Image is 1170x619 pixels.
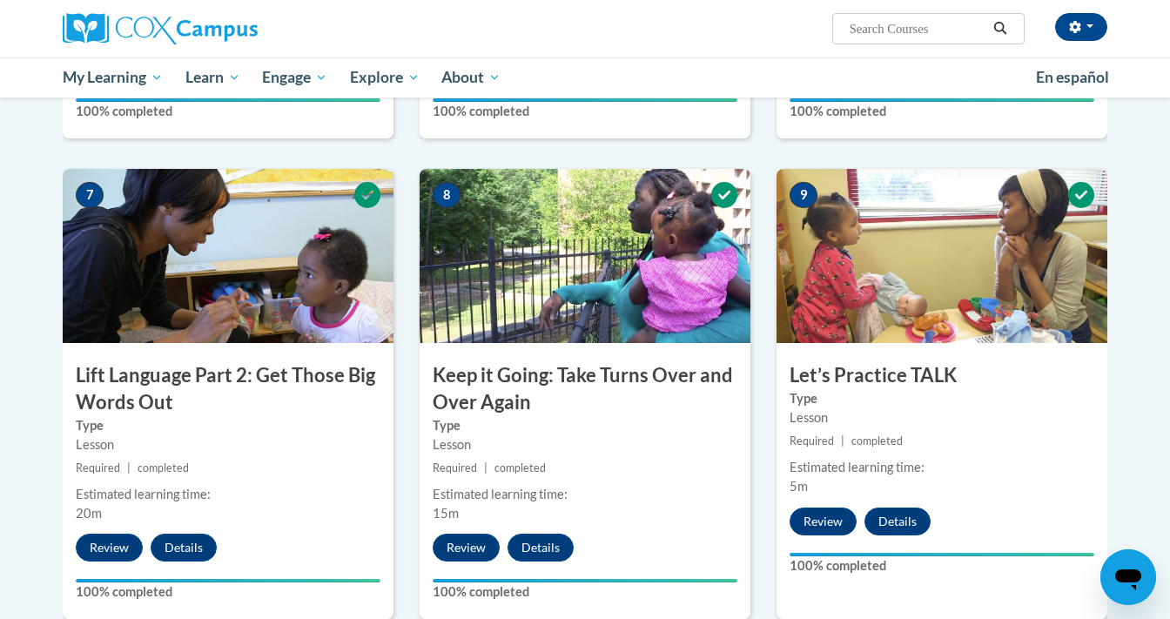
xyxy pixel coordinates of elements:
img: Cox Campus [63,13,258,44]
span: Engage [262,67,327,88]
span: About [441,67,501,88]
label: 100% completed [790,102,1094,121]
span: 9 [790,182,817,208]
a: About [431,57,513,98]
span: Required [790,434,834,447]
div: Estimated learning time: [790,458,1094,477]
img: Course Image [777,169,1107,343]
a: My Learning [51,57,174,98]
label: 100% completed [790,556,1094,575]
span: | [484,461,487,474]
img: Course Image [63,169,393,343]
button: Details [508,534,574,562]
button: Review [433,534,500,562]
button: Details [864,508,931,535]
label: 100% completed [433,582,737,602]
a: Explore [339,57,431,98]
span: En español [1036,68,1109,86]
a: Learn [174,57,252,98]
a: Engage [251,57,339,98]
label: Type [76,416,380,435]
button: Account Settings [1055,13,1107,41]
span: Learn [185,67,240,88]
div: Lesson [76,435,380,454]
button: Search [987,18,1013,39]
h3: Let’s Practice TALK [777,362,1107,389]
iframe: Button to launch messaging window [1100,549,1156,605]
a: Cox Campus [63,13,393,44]
div: Your progress [433,98,737,102]
span: | [841,434,844,447]
h3: Keep it Going: Take Turns Over and Over Again [420,362,750,416]
div: Your progress [790,553,1094,556]
label: 100% completed [433,102,737,121]
div: Lesson [433,435,737,454]
button: Review [790,508,857,535]
span: completed [138,461,189,474]
span: Required [76,461,120,474]
span: completed [494,461,546,474]
input: Search Courses [848,18,987,39]
label: 100% completed [76,102,380,121]
span: Explore [350,67,420,88]
span: 20m [76,506,102,521]
span: 8 [433,182,461,208]
span: 15m [433,506,459,521]
h3: Lift Language Part 2: Get Those Big Words Out [63,362,393,416]
div: Main menu [37,57,1133,98]
button: Review [76,534,143,562]
span: | [127,461,131,474]
label: 100% completed [76,582,380,602]
span: 7 [76,182,104,208]
span: completed [851,434,903,447]
button: Details [151,534,217,562]
span: 5m [790,479,808,494]
div: Your progress [790,98,1094,102]
label: Type [790,389,1094,408]
img: Course Image [420,169,750,343]
div: Estimated learning time: [433,485,737,504]
div: Lesson [790,408,1094,427]
label: Type [433,416,737,435]
a: En español [1025,59,1120,96]
span: My Learning [63,67,163,88]
div: Your progress [433,579,737,582]
div: Estimated learning time: [76,485,380,504]
div: Your progress [76,98,380,102]
span: Required [433,461,477,474]
div: Your progress [76,579,380,582]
